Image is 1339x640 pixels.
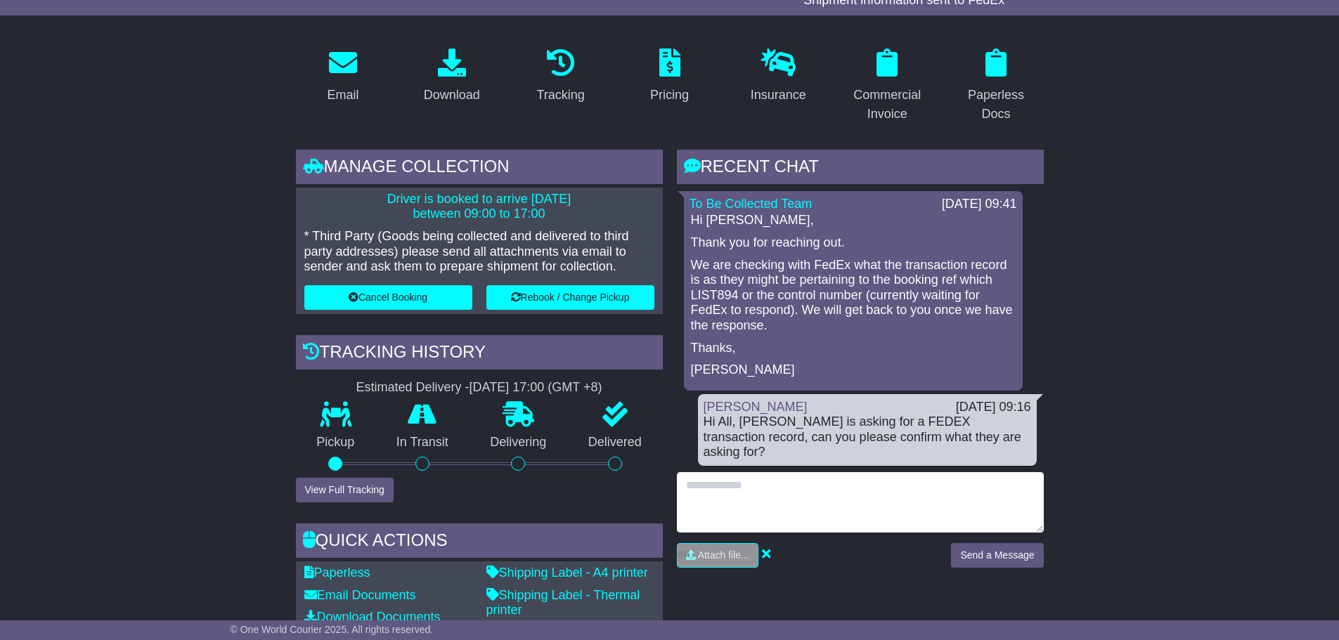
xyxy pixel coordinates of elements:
div: Insurance [751,86,806,105]
a: Email Documents [304,588,416,602]
span: © One World Courier 2025. All rights reserved. [231,624,434,635]
p: Delivering [470,435,568,450]
p: In Transit [375,435,470,450]
div: Pricing [650,86,689,105]
a: Paperless [304,566,370,580]
button: Rebook / Change Pickup [486,285,654,310]
div: Manage collection [296,150,663,188]
a: Shipping Label - Thermal printer [486,588,640,618]
a: Download [415,44,489,110]
p: * Third Party (Goods being collected and delivered to third party addresses) please send all atta... [304,229,654,275]
a: Download Documents [304,610,441,624]
div: Download [424,86,480,105]
div: Paperless Docs [958,86,1035,124]
div: Estimated Delivery - [296,380,663,396]
button: Send a Message [951,543,1043,568]
p: Hi [PERSON_NAME], [691,213,1016,228]
p: Driver is booked to arrive [DATE] between 09:00 to 17:00 [304,192,654,222]
div: [DATE] 09:16 [956,400,1031,415]
p: We are checking with FedEx what the transaction record is as they might be pertaining to the book... [691,258,1016,334]
a: To Be Collected Team [690,197,813,211]
button: View Full Tracking [296,478,394,502]
a: Tracking [527,44,593,110]
p: Delivered [567,435,663,450]
p: Thanks, [691,341,1016,356]
div: Commercial Invoice [849,86,926,124]
div: RECENT CHAT [677,150,1044,188]
a: Email [318,44,368,110]
a: Insurance [742,44,815,110]
p: [PERSON_NAME] [691,363,1016,378]
div: Tracking history [296,335,663,373]
div: Quick Actions [296,523,663,561]
a: [PERSON_NAME] [704,400,808,414]
button: Cancel Booking [304,285,472,310]
div: [DATE] 09:41 [942,197,1017,212]
div: Tracking [536,86,584,105]
p: Pickup [296,435,376,450]
div: Hi All, [PERSON_NAME] is asking for a FEDEX transaction record, can you please confirm what they ... [704,414,1031,460]
a: Pricing [641,44,698,110]
p: Thank you for reaching out. [691,235,1016,251]
a: Commercial Invoice [840,44,935,129]
a: Paperless Docs [949,44,1044,129]
a: Shipping Label - A4 printer [486,566,648,580]
div: Email [327,86,358,105]
div: [DATE] 17:00 (GMT +8) [470,380,602,396]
